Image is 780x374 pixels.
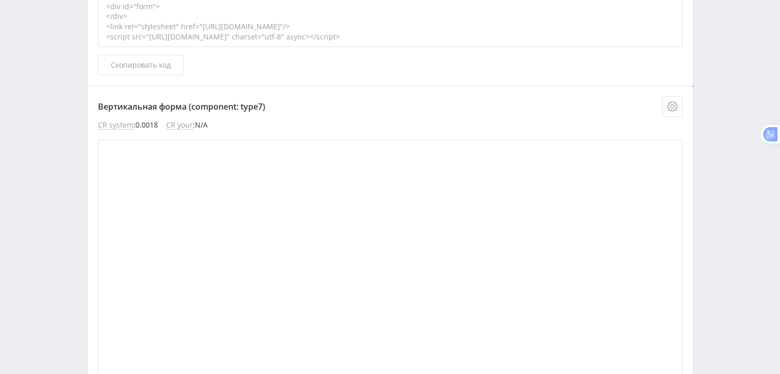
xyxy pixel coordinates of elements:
span: Скопировать код [111,61,171,69]
p: Вертикальная форма (component: type7) [98,96,683,117]
span: CR your [166,121,193,130]
button: Скопировать код [98,55,184,75]
li: : 0.0018 [98,121,158,130]
li: : N/A [166,121,208,130]
textarea: <div id="form"> </div> <link rel="stylesheet" href="[URL][DOMAIN_NAME]"/> <script src="[URL][DOMA... [693,86,694,87]
span: CR system [98,121,133,130]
